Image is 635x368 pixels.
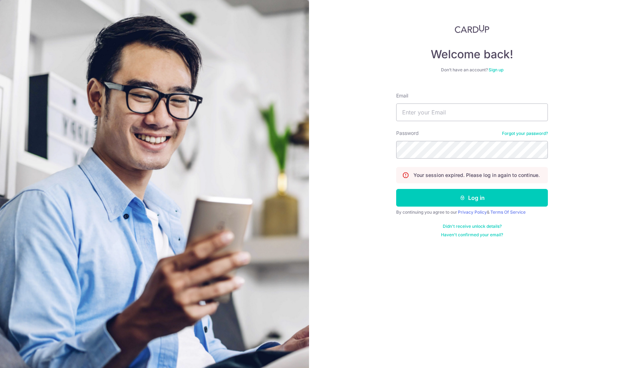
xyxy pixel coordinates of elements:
label: Email [396,92,408,99]
a: Forgot your password? [502,131,548,136]
a: Terms Of Service [490,209,526,215]
div: Don’t have an account? [396,67,548,73]
p: Your session expired. Please log in again to continue. [413,172,540,179]
h4: Welcome back! [396,47,548,61]
a: Privacy Policy [458,209,487,215]
a: Sign up [489,67,503,72]
input: Enter your Email [396,103,548,121]
img: CardUp Logo [455,25,489,33]
a: Haven't confirmed your email? [441,232,503,238]
a: Didn't receive unlock details? [443,224,502,229]
label: Password [396,130,419,137]
div: By continuing you agree to our & [396,209,548,215]
button: Log in [396,189,548,207]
